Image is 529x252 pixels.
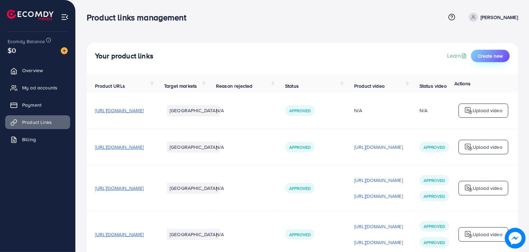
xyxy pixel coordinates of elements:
[354,222,403,231] p: [URL][DOMAIN_NAME]
[22,67,43,74] span: Overview
[354,107,403,114] div: N/A
[354,83,385,89] span: Product video
[481,13,518,21] p: [PERSON_NAME]
[289,185,311,191] span: Approved
[95,185,144,192] span: [URL][DOMAIN_NAME]
[473,184,502,192] p: Upload video
[424,240,445,245] span: Approved
[87,12,192,22] h3: Product links management
[22,101,41,108] span: Payment
[424,144,445,150] span: Approved
[95,83,125,89] span: Product URLs
[354,143,403,151] p: [URL][DOMAIN_NAME]
[466,13,518,22] a: [PERSON_NAME]
[424,177,445,183] span: Approved
[447,52,468,60] a: Learn
[164,83,197,89] span: Target markets
[478,52,503,59] span: Create new
[167,142,220,153] li: [GEOGRAPHIC_DATA]
[95,144,144,151] span: [URL][DOMAIN_NAME]
[354,192,403,200] p: [URL][DOMAIN_NAME]
[289,232,311,238] span: Approved
[5,98,70,112] a: Payment
[285,83,299,89] span: Status
[473,143,502,151] p: Upload video
[354,176,403,184] p: [URL][DOMAIN_NAME]
[464,143,473,151] img: logo
[7,10,54,20] img: logo
[419,107,427,114] div: N/A
[471,50,510,62] button: Create new
[464,184,473,192] img: logo
[216,144,224,151] span: N/A
[454,80,471,87] span: Actions
[167,229,220,240] li: [GEOGRAPHIC_DATA]
[5,64,70,77] a: Overview
[5,115,70,129] a: Product Links
[95,52,153,60] h4: Your product links
[216,83,252,89] span: Reason rejected
[216,107,224,114] span: N/A
[61,13,69,21] img: menu
[216,185,224,192] span: N/A
[289,108,311,114] span: Approved
[473,230,502,239] p: Upload video
[424,223,445,229] span: Approved
[289,144,311,150] span: Approved
[167,105,220,116] li: [GEOGRAPHIC_DATA]
[464,106,473,115] img: logo
[22,84,57,91] span: My ad accounts
[419,83,447,89] span: Status video
[61,47,68,54] img: image
[354,238,403,246] p: [URL][DOMAIN_NAME]
[473,106,502,115] p: Upload video
[22,136,36,143] span: Billing
[5,133,70,146] a: Billing
[8,45,16,55] span: $0
[95,231,144,238] span: [URL][DOMAIN_NAME]
[424,193,445,199] span: Approved
[8,38,45,45] span: Ecomdy Balance
[216,231,224,238] span: N/A
[505,228,526,249] img: image
[167,183,220,194] li: [GEOGRAPHIC_DATA]
[464,230,473,239] img: logo
[22,119,52,126] span: Product Links
[95,107,144,114] span: [URL][DOMAIN_NAME]
[5,81,70,95] a: My ad accounts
